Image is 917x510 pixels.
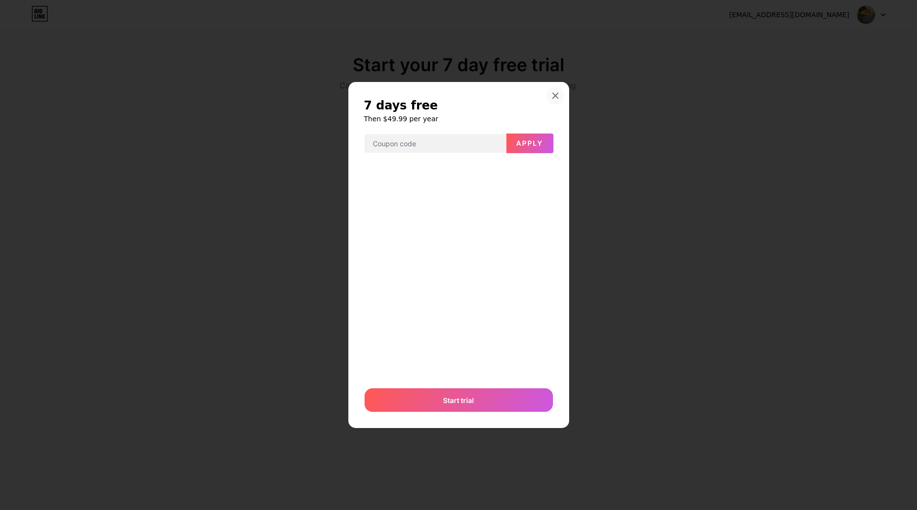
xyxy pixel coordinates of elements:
span: 7 days free [364,98,438,113]
span: Apply [516,139,543,147]
h6: Then $49.99 per year [364,114,553,124]
input: Coupon code [365,134,506,154]
iframe: Campo de entrada seguro para el pago [363,160,555,379]
button: Apply [506,134,553,153]
span: Start trial [443,395,474,405]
